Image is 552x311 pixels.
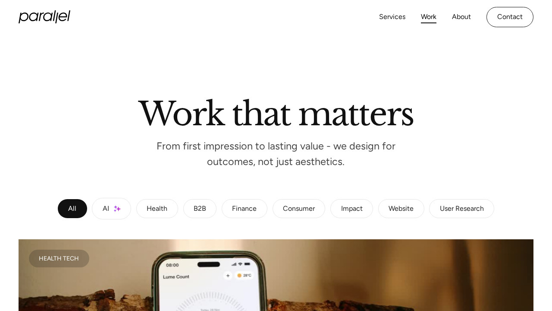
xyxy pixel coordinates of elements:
div: Website [389,206,414,211]
a: Contact [486,7,533,27]
div: AI [103,206,109,211]
div: Consumer [283,206,315,211]
p: From first impression to lasting value - we design for outcomes, not just aesthetics. [147,143,405,165]
a: About [452,11,471,23]
div: B2B [194,206,206,211]
div: All [68,206,76,211]
div: Health Tech [39,257,79,261]
h2: Work that matters [47,99,505,126]
div: Health [147,206,167,211]
a: Work [421,11,436,23]
div: Impact [341,206,363,211]
div: Finance [232,206,257,211]
a: Services [379,11,405,23]
div: User Research [440,206,484,211]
